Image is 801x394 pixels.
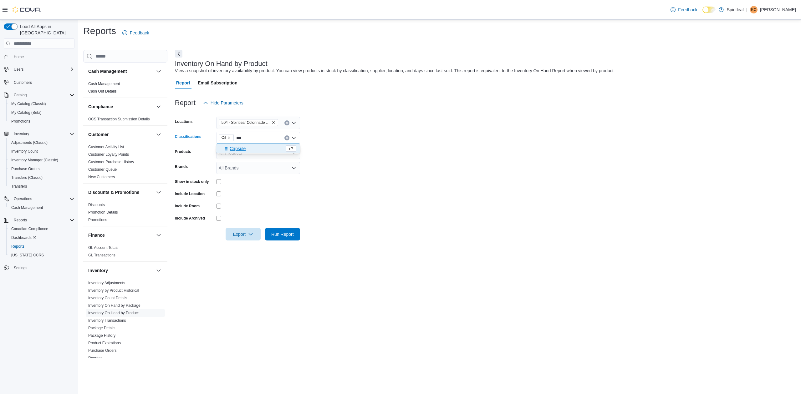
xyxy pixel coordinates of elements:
[14,54,24,59] span: Home
[83,143,167,183] div: Customer
[88,210,118,215] a: Promotion Details
[291,135,296,140] button: Close list of options
[6,99,77,108] button: My Catalog (Classic)
[751,6,757,13] span: KC
[9,204,74,211] span: Cash Management
[155,231,162,239] button: Finance
[284,135,289,140] button: Clear input
[1,194,77,203] button: Operations
[175,134,202,139] label: Classifications
[6,233,77,242] a: Dashboards
[11,130,74,138] span: Inventory
[83,115,167,125] div: Compliance
[88,144,124,149] span: Customer Activity List
[9,118,74,125] span: Promotions
[9,165,74,173] span: Purchase Orders
[201,97,246,109] button: Hide Parameters
[88,296,127,300] a: Inventory Count Details
[88,217,107,222] span: Promotions
[88,131,154,138] button: Customer
[271,231,294,237] span: Run Report
[6,242,77,251] button: Reports
[11,91,74,99] span: Catalog
[6,182,77,191] button: Transfers
[14,196,32,201] span: Operations
[668,3,700,16] a: Feedback
[88,232,105,238] h3: Finance
[9,243,74,250] span: Reports
[750,6,758,13] div: Kelly C
[6,164,77,173] button: Purchase Orders
[83,279,167,372] div: Inventory
[11,253,44,258] span: [US_STATE] CCRS
[6,251,77,260] button: [US_STATE] CCRS
[11,226,48,231] span: Canadian Compliance
[155,131,162,138] button: Customer
[88,267,154,274] button: Inventory
[88,152,129,157] a: Customer Loyalty Points
[88,267,108,274] h3: Inventory
[88,326,115,330] a: Package Details
[88,303,140,308] span: Inventory On Hand by Package
[155,103,162,110] button: Compliance
[11,195,35,203] button: Operations
[176,77,190,89] span: Report
[14,93,27,98] span: Catalog
[175,164,188,169] label: Brands
[9,251,46,259] a: [US_STATE] CCRS
[88,311,139,315] a: Inventory On Hand by Product
[14,80,32,85] span: Customers
[88,348,117,353] span: Purchase Orders
[88,333,115,338] span: Package History
[11,110,42,115] span: My Catalog (Beta)
[9,234,74,241] span: Dashboards
[9,156,74,164] span: Inventory Manager (Classic)
[88,82,120,86] a: Cash Management
[6,156,77,164] button: Inventory Manager (Classic)
[6,173,77,182] button: Transfers (Classic)
[88,245,118,250] span: GL Account Totals
[88,356,102,360] a: Reorder
[88,348,117,353] a: Purchase Orders
[88,281,125,285] a: Inventory Adjustments
[88,131,109,138] h3: Customer
[9,243,27,250] a: Reports
[11,101,46,106] span: My Catalog (Classic)
[155,189,162,196] button: Discounts & Promotions
[88,68,127,74] h3: Cash Management
[175,204,200,209] label: Include Room
[14,218,27,223] span: Reports
[130,30,149,36] span: Feedback
[88,167,117,172] a: Customer Queue
[9,100,74,108] span: My Catalog (Classic)
[88,341,121,346] span: Product Expirations
[11,53,26,61] a: Home
[222,119,270,126] span: 504 - Spiritleaf Colonnade Dr ([GEOGRAPHIC_DATA])
[11,78,74,86] span: Customers
[11,205,43,210] span: Cash Management
[11,149,38,154] span: Inventory Count
[229,228,257,240] span: Export
[88,253,115,257] a: GL Transactions
[120,27,151,39] a: Feedback
[9,225,51,233] a: Canadian Compliance
[88,145,124,149] a: Customer Activity List
[1,216,77,225] button: Reports
[175,50,182,58] button: Next
[11,216,29,224] button: Reports
[88,117,150,121] a: OCS Transaction Submission Details
[9,225,74,233] span: Canadian Compliance
[83,80,167,98] div: Cash Management
[1,129,77,138] button: Inventory
[6,138,77,147] button: Adjustments (Classic)
[88,203,105,207] a: Discounts
[9,183,29,190] a: Transfers
[88,104,113,110] h3: Compliance
[9,183,74,190] span: Transfers
[88,218,107,222] a: Promotions
[88,288,139,293] span: Inventory by Product Historical
[1,65,77,74] button: Users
